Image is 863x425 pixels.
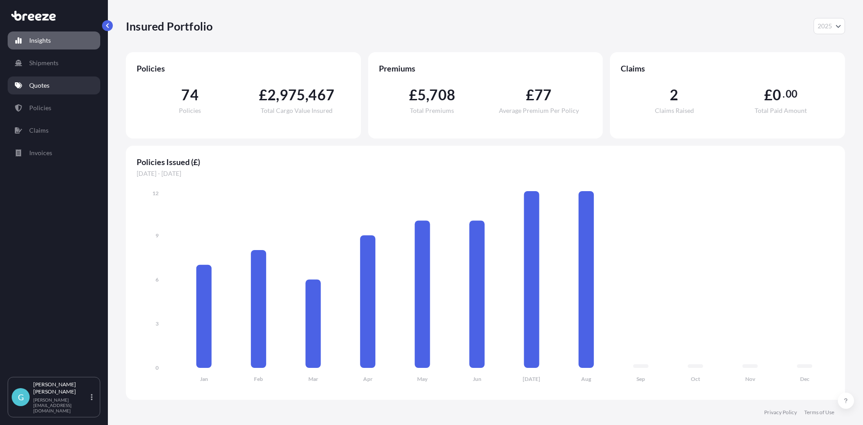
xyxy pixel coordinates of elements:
p: Claims [29,126,49,135]
span: 2 [267,88,276,102]
a: Quotes [8,76,100,94]
span: 467 [308,88,334,102]
a: Invoices [8,144,100,162]
tspan: Jun [473,376,481,382]
tspan: 6 [156,276,159,283]
p: Shipments [29,58,58,67]
span: Claims [621,63,834,74]
p: [PERSON_NAME][EMAIL_ADDRESS][DOMAIN_NAME] [33,397,89,413]
tspan: Jan [200,376,208,382]
tspan: May [417,376,428,382]
tspan: 9 [156,232,159,239]
tspan: Nov [745,376,756,382]
tspan: 0 [156,364,159,371]
a: Claims [8,121,100,139]
span: Policies [137,63,350,74]
span: 74 [181,88,198,102]
span: 975 [280,88,306,102]
tspan: 12 [152,190,159,197]
p: Insured Portfolio [126,19,213,33]
a: Shipments [8,54,100,72]
p: Insights [29,36,51,45]
tspan: [DATE] [523,376,540,382]
tspan: Oct [691,376,700,382]
span: Policies Issued (£) [137,157,834,167]
span: 00 [786,90,797,98]
span: £ [409,88,418,102]
tspan: Apr [363,376,373,382]
span: Total Paid Amount [755,107,807,114]
span: 2025 [818,22,832,31]
p: Invoices [29,148,52,157]
tspan: Aug [581,376,592,382]
span: 77 [534,88,552,102]
span: 2 [670,88,678,102]
p: Policies [29,103,51,112]
tspan: Mar [308,376,318,382]
a: Terms of Use [804,409,834,416]
span: Policies [179,107,201,114]
span: , [305,88,308,102]
span: , [276,88,279,102]
span: Claims Raised [655,107,694,114]
span: 0 [773,88,781,102]
span: £ [259,88,267,102]
span: 5 [418,88,426,102]
span: Total Premiums [410,107,454,114]
span: . [783,90,785,98]
p: Quotes [29,81,49,90]
span: £ [526,88,534,102]
span: [DATE] - [DATE] [137,169,834,178]
span: £ [764,88,773,102]
a: Privacy Policy [764,409,797,416]
tspan: 3 [156,320,159,327]
tspan: Sep [636,376,645,382]
a: Insights [8,31,100,49]
p: [PERSON_NAME] [PERSON_NAME] [33,381,89,395]
tspan: Feb [254,376,263,382]
span: Total Cargo Value Insured [261,107,333,114]
button: Year Selector [814,18,845,34]
span: , [426,88,429,102]
span: 708 [429,88,455,102]
span: Premiums [379,63,592,74]
span: G [18,393,24,402]
a: Policies [8,99,100,117]
tspan: Dec [800,376,810,382]
span: Average Premium Per Policy [499,107,579,114]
